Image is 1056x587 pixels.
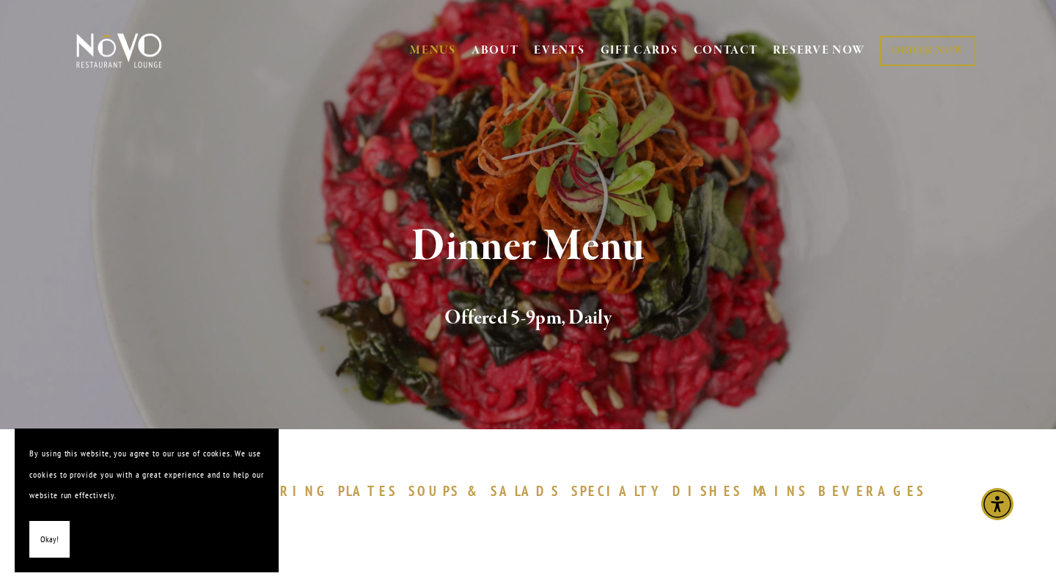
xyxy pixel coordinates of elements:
h2: Offered 5-9pm, Daily [100,303,956,334]
span: Okay! [40,529,59,550]
span: PLATES [338,482,397,500]
p: By using this website, you agree to our use of cookies. We use cookies to provide you with a grea... [29,443,264,506]
h1: Dinner Menu [100,223,956,271]
a: MAINS [753,482,815,500]
a: RESERVE NOW [773,37,865,65]
span: BEVERAGES [818,482,925,500]
a: BEVERAGES [818,482,933,500]
div: Accessibility Menu [981,488,1013,520]
a: SPECIALTYDISHES [571,482,749,500]
a: SOUPS&SALADS [408,482,568,500]
section: Cookie banner [15,429,279,572]
a: MENUS [410,43,456,58]
a: GIFT CARDS [601,37,678,65]
a: SHARINGPLATES [242,482,405,500]
span: DISHES [672,482,742,500]
a: CONTACT [694,37,758,65]
a: EVENTS [534,43,584,58]
span: SALADS [491,482,561,500]
span: MAINS [753,482,808,500]
a: ABOUT [472,43,519,58]
button: Okay! [29,521,70,558]
span: SPECIALTY [571,482,665,500]
span: & [467,482,483,500]
span: SHARING [242,482,331,500]
img: Novo Restaurant &amp; Lounge [73,32,165,69]
span: SOUPS [408,482,460,500]
a: ORDER NOW [880,36,976,66]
